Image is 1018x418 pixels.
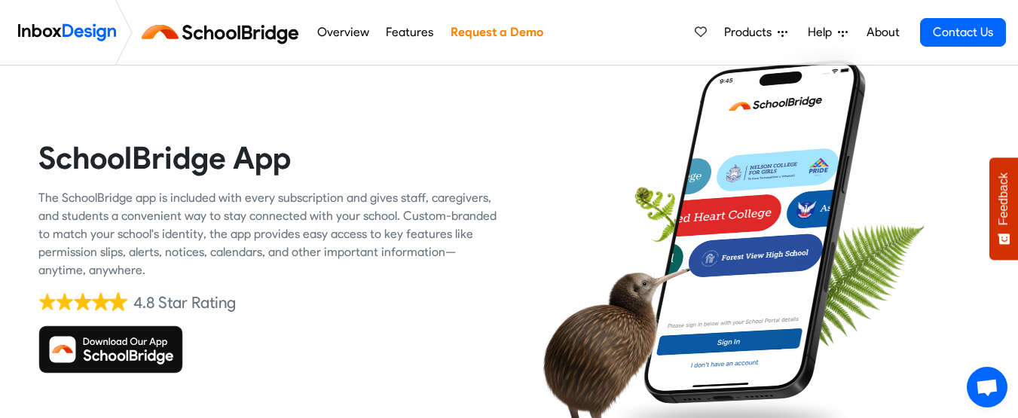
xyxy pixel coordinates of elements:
[808,23,838,41] span: Help
[382,17,438,47] a: Features
[920,18,1006,47] a: Contact Us
[635,59,874,404] img: phone.png
[38,325,183,374] img: Download SchoolBridge App
[139,14,308,50] img: schoolbridge logo
[967,367,1007,407] div: Open chat
[38,139,498,177] heading: SchoolBridge App
[724,23,778,41] span: Products
[718,17,793,47] a: Products
[133,291,236,314] div: 4.8 Star Rating
[862,17,903,47] a: About
[989,157,1018,260] button: Feedback - Show survey
[997,172,1010,225] span: Feedback
[802,17,854,47] a: Help
[38,189,498,279] div: The SchoolBridge app is included with every subscription and gives staff, caregivers, and student...
[313,17,373,47] a: Overview
[446,17,547,47] a: Request a Demo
